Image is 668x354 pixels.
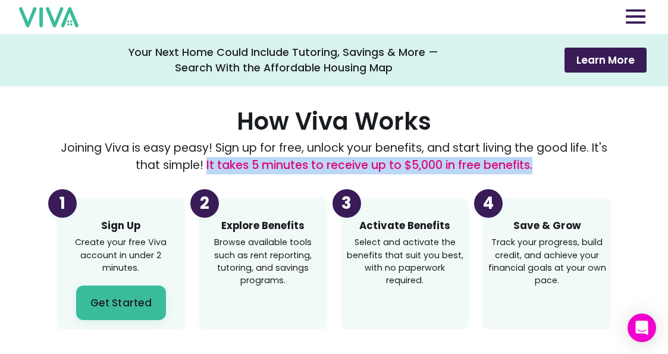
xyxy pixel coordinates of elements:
p: Select and activate the benefits that suit you best, with no paperwork required. [346,236,465,287]
img: viva [19,7,79,27]
div: 1 [48,189,77,218]
div: Your Next Home Could Include Tutoring, Savings & More — Search With the Affordable Housing Map [123,45,444,76]
p: Create your free Viva account in under 2 minutes. [62,236,180,274]
div: 2 [190,189,219,218]
h3: Explore Benefits [221,220,305,231]
div: 3 [333,189,361,218]
h2: How Viva Works [237,108,431,135]
img: opens navigation menu [626,9,645,24]
div: Open Intercom Messenger [628,314,656,342]
a: Get Started [62,281,180,320]
button: Learn More [564,48,647,73]
div: 4 [474,189,503,218]
p: Track your progress, build credit, and achieve your financial goals at your own pace. [488,236,606,287]
p: Joining Viva is easy peasy! Sign up for free, unlock your benefits, and start living the good lif... [57,140,611,174]
button: Get Started [76,286,167,320]
p: Browse available tools such as rent reporting, tutoring, and savings programs. [204,236,322,287]
span: It takes 5 minutes to receive up to $5,000 in free benefits. [203,157,532,173]
h3: Save & Grow [513,220,581,231]
h3: Activate Benefits [359,220,450,231]
h3: Sign Up [101,220,140,231]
